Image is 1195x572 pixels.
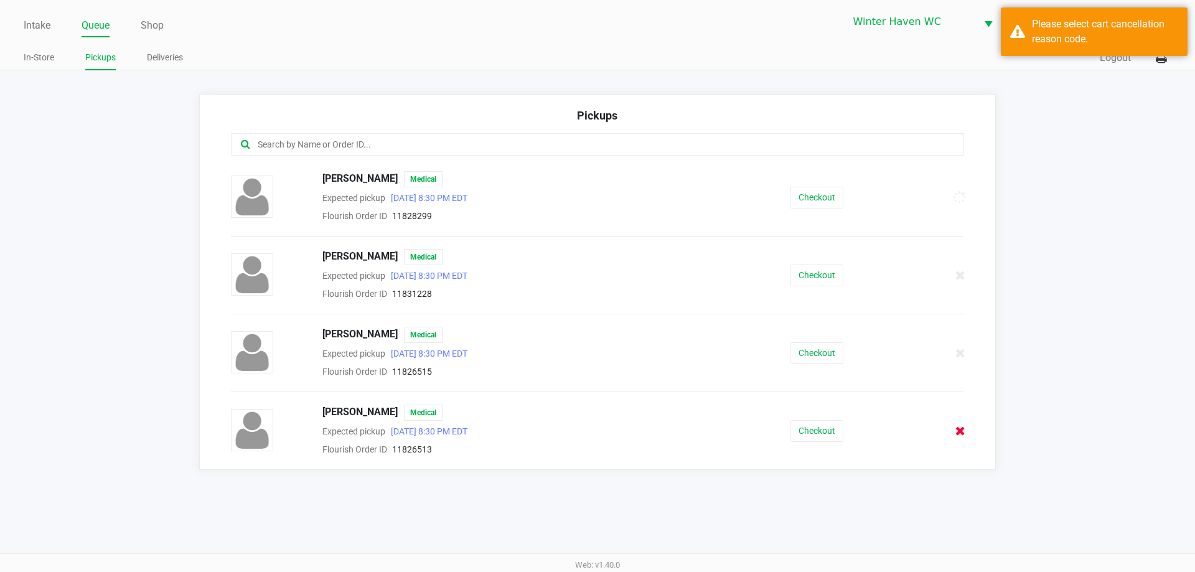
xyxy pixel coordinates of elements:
span: 11826515 [392,367,432,377]
span: Medical [404,405,443,421]
button: Checkout [790,342,843,364]
span: Pickups [577,109,617,122]
a: In-Store [24,50,54,65]
button: Checkout [790,265,843,286]
span: Expected pickup [322,271,385,281]
span: [DATE] 8:30 PM EDT [385,349,467,359]
span: [DATE] 8:30 PM EDT [385,193,467,203]
a: Pickups [85,50,116,65]
span: Flourish Order ID [322,444,387,454]
span: Medical [404,249,443,265]
span: [DATE] 8:30 PM EDT [385,426,467,436]
input: Search by Name or Order ID... [256,138,898,152]
span: [PERSON_NAME] [322,249,398,265]
span: [DATE] 8:30 PM EDT [385,271,467,281]
button: Logout [1100,50,1131,65]
span: Winter Haven WC [853,14,969,29]
button: Select [977,7,1000,36]
span: Flourish Order ID [322,367,387,377]
span: Medical [404,171,443,187]
a: Intake [24,17,50,34]
span: Flourish Order ID [322,211,387,221]
button: Checkout [790,187,843,209]
a: Shop [141,17,164,34]
span: 11828299 [392,211,432,221]
span: Flourish Order ID [322,289,387,299]
span: 11831228 [392,289,432,299]
span: Expected pickup [322,193,385,203]
span: Expected pickup [322,426,385,436]
span: [PERSON_NAME] [322,171,398,187]
a: Queue [82,17,110,34]
span: [PERSON_NAME] [322,327,398,343]
div: Please select cart cancellation reason code. [1032,17,1178,47]
span: [PERSON_NAME] [322,405,398,421]
a: Deliveries [147,50,183,65]
span: Expected pickup [322,349,385,359]
span: Medical [404,327,443,343]
span: 11826513 [392,444,432,454]
span: Web: v1.40.0 [575,560,620,570]
button: Checkout [790,420,843,442]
